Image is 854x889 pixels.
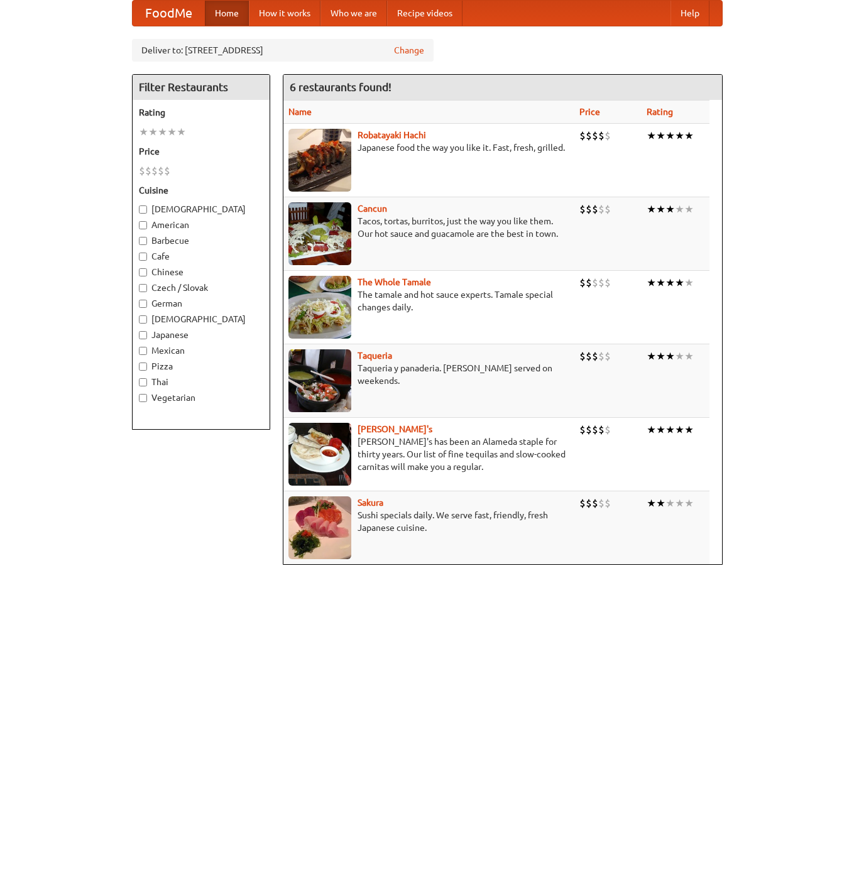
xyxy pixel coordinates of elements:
[139,221,147,229] input: American
[665,202,675,216] li: ★
[249,1,320,26] a: How it works
[592,276,598,290] li: $
[151,164,158,178] li: $
[139,363,147,371] input: Pizza
[598,349,605,363] li: $
[139,360,263,373] label: Pizza
[139,253,147,261] input: Cafe
[139,145,263,158] h5: Price
[684,349,694,363] li: ★
[288,496,351,559] img: sakura.jpg
[290,81,391,93] ng-pluralize: 6 restaurants found!
[684,129,694,143] li: ★
[288,288,569,314] p: The tamale and hot sauce experts. Tamale special changes daily.
[139,164,145,178] li: $
[675,496,684,510] li: ★
[586,496,592,510] li: $
[139,284,147,292] input: Czech / Slovak
[288,107,312,117] a: Name
[139,203,263,215] label: [DEMOGRAPHIC_DATA]
[139,344,263,357] label: Mexican
[586,423,592,437] li: $
[586,129,592,143] li: $
[592,349,598,363] li: $
[288,362,569,387] p: Taqueria y panaderia. [PERSON_NAME] served on weekends.
[684,496,694,510] li: ★
[358,130,426,140] a: Robatayaki Hachi
[579,496,586,510] li: $
[656,349,665,363] li: ★
[139,106,263,119] h5: Rating
[288,349,351,412] img: taqueria.jpg
[579,202,586,216] li: $
[288,276,351,339] img: wholetamale.jpg
[579,349,586,363] li: $
[592,129,598,143] li: $
[598,129,605,143] li: $
[592,202,598,216] li: $
[647,423,656,437] li: ★
[579,129,586,143] li: $
[665,423,675,437] li: ★
[139,184,263,197] h5: Cuisine
[656,496,665,510] li: ★
[605,276,611,290] li: $
[358,277,431,287] a: The Whole Tamale
[164,164,170,178] li: $
[598,423,605,437] li: $
[139,266,263,278] label: Chinese
[320,1,387,26] a: Who we are
[665,129,675,143] li: ★
[656,276,665,290] li: ★
[358,498,383,508] b: Sakura
[139,329,263,341] label: Japanese
[598,496,605,510] li: $
[139,315,147,324] input: [DEMOGRAPHIC_DATA]
[665,349,675,363] li: ★
[387,1,463,26] a: Recipe videos
[139,347,147,355] input: Mexican
[358,204,387,214] a: Cancun
[358,351,392,361] a: Taqueria
[656,202,665,216] li: ★
[675,349,684,363] li: ★
[139,237,147,245] input: Barbecue
[647,276,656,290] li: ★
[647,202,656,216] li: ★
[139,125,148,139] li: ★
[358,424,432,434] a: [PERSON_NAME]'s
[139,234,263,247] label: Barbecue
[139,331,147,339] input: Japanese
[205,1,249,26] a: Home
[647,349,656,363] li: ★
[684,202,694,216] li: ★
[139,219,263,231] label: American
[288,202,351,265] img: cancun.jpg
[167,125,177,139] li: ★
[665,496,675,510] li: ★
[675,423,684,437] li: ★
[288,423,351,486] img: pedros.jpg
[586,276,592,290] li: $
[605,423,611,437] li: $
[598,276,605,290] li: $
[579,276,586,290] li: $
[586,349,592,363] li: $
[665,276,675,290] li: ★
[394,44,424,57] a: Change
[133,1,205,26] a: FoodMe
[158,125,167,139] li: ★
[139,205,147,214] input: [DEMOGRAPHIC_DATA]
[288,435,569,473] p: [PERSON_NAME]'s has been an Alameda staple for thirty years. Our list of fine tequilas and slow-c...
[177,125,186,139] li: ★
[139,378,147,386] input: Thai
[675,202,684,216] li: ★
[148,125,158,139] li: ★
[288,509,569,534] p: Sushi specials daily. We serve fast, friendly, fresh Japanese cuisine.
[684,423,694,437] li: ★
